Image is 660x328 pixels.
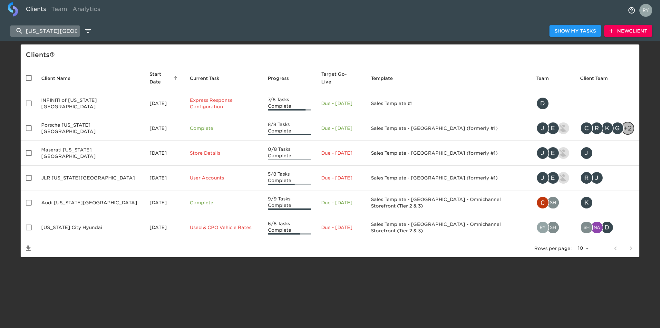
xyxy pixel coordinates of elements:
[366,116,531,141] td: Sales Template - [GEOGRAPHIC_DATA] (formerly #1)
[580,122,634,135] div: chuck.obrien@aristocratmotors.com, RGupta@dealersocket.com, kate.crockett@SoaveAuto.com, gary.fis...
[268,74,297,82] span: Progress
[36,190,144,215] td: Audi [US_STATE][GEOGRAPHIC_DATA]
[190,97,257,110] p: Express Response Configuration
[580,171,593,184] div: R
[580,196,593,209] div: K
[190,74,219,82] span: This is the next Task in this Hub that should be completed
[534,245,572,252] p: Rows per page:
[190,125,257,131] p: Complete
[366,91,531,116] td: Sales Template #1
[621,122,634,135] div: + 2
[601,122,614,135] div: K
[580,147,634,159] div: jponziani@dealerinspire.com
[144,91,184,116] td: [DATE]
[36,166,144,190] td: JLR [US_STATE][GEOGRAPHIC_DATA]
[604,25,652,37] button: NewClient
[558,122,569,134] img: kevin.lo@roadster.com
[144,141,184,166] td: [DATE]
[144,116,184,141] td: [DATE]
[26,50,637,60] div: Client s
[144,215,184,240] td: [DATE]
[144,166,184,190] td: [DATE]
[536,147,570,159] div: justin.gervais@roadster.com, eric.petor@roadster.com, kevin.lo@roadster.com
[580,196,634,209] div: karl@molleautogroup.com
[36,91,144,116] td: INFINITI of [US_STATE][GEOGRAPHIC_DATA]
[536,97,570,110] div: danny@roadster.com
[555,27,596,35] span: Show My Tasks
[591,222,603,233] img: naresh.bodla@cdk.com
[190,175,257,181] p: User Accounts
[580,171,634,184] div: RGupta@dealersocket.com, jsirna@aristocratmotors.com
[547,222,559,233] img: shashikar.shamboor@cdk.com
[558,172,569,184] img: kevin.lo@roadster.com
[144,190,184,215] td: [DATE]
[639,4,652,17] img: Profile
[547,197,559,208] img: shresta.mandala@cdk.com
[23,2,49,18] a: Clients
[10,25,80,37] input: search
[263,215,316,240] td: 6/8 Tasks Complete
[263,91,316,116] td: 7/8 Tasks Complete
[263,116,316,141] td: 8/8 Tasks Complete
[366,190,531,215] td: Sales Template - [GEOGRAPHIC_DATA] - Omnichannel Storefront (Tier 2 & 3)
[321,100,361,107] p: Due - [DATE]
[547,147,559,159] div: E
[263,190,316,215] td: 9/9 Tasks Complete
[36,215,144,240] td: [US_STATE] City Hyundai
[536,97,549,110] div: D
[536,171,549,184] div: J
[580,221,634,234] div: shashikar.shamboor@cdk.com, naresh.bodla@cdk.com, dyoung@kansascityhyundai.com
[536,147,549,159] div: J
[21,65,639,257] table: enhanced table
[82,25,93,36] button: edit
[36,116,144,141] td: Porsche [US_STATE][GEOGRAPHIC_DATA]
[609,27,647,35] span: New Client
[321,125,361,131] p: Due - [DATE]
[536,196,570,209] div: christopher.mccarthy@roadster.com, shresta.mandala@cdk.com
[190,224,257,231] p: Used & CPO Vehicle Rates
[321,175,361,181] p: Due - [DATE]
[371,74,401,82] span: Template
[580,74,616,82] span: Client Team
[8,2,18,16] img: logo
[580,147,593,159] div: J
[21,241,36,256] button: Save List
[574,244,591,253] select: rows per page
[150,70,179,86] span: Start Date
[49,2,70,18] a: Team
[536,122,570,135] div: justin.gervais@roadster.com, eric.petor@roadster.com, kevin.lo@roadster.com
[536,171,570,184] div: justin.gervais@roadster.com, eric.petor@roadster.com, kevin.lo@roadster.com
[537,197,548,208] img: christopher.mccarthy@roadster.com
[321,70,352,86] span: Calculated based on the start date and the duration of all Tasks contained in this Hub.
[321,70,361,86] span: Target Go-Live
[536,74,557,82] span: Team
[580,122,593,135] div: C
[536,221,570,234] div: ryan.dale@roadster.com, shashikar.shamboor@cdk.com
[611,122,624,135] div: G
[590,171,603,184] div: J
[41,74,79,82] span: Client Name
[537,222,548,233] img: ryan.dale@roadster.com
[549,25,601,37] button: Show My Tasks
[590,122,603,135] div: R
[190,150,257,156] p: Store Details
[70,2,103,18] a: Analytics
[263,141,316,166] td: 0/8 Tasks Complete
[366,215,531,240] td: Sales Template - [GEOGRAPHIC_DATA] - Omnichannel Storefront (Tier 2 & 3)
[321,150,361,156] p: Due - [DATE]
[321,224,361,231] p: Due - [DATE]
[581,222,592,233] img: shashikar.shamboor@cdk.com
[558,147,569,159] img: kevin.lo@roadster.com
[50,52,55,57] svg: This is a list of all of your clients and clients shared with you
[36,141,144,166] td: Maserati [US_STATE][GEOGRAPHIC_DATA]
[190,199,257,206] p: Complete
[366,141,531,166] td: Sales Template - [GEOGRAPHIC_DATA] (formerly #1)
[263,166,316,190] td: 5/8 Tasks Complete
[547,122,559,135] div: E
[366,166,531,190] td: Sales Template - [GEOGRAPHIC_DATA] (formerly #1)
[547,171,559,184] div: E
[536,122,549,135] div: J
[624,3,639,18] button: notifications
[601,221,614,234] div: D
[321,199,361,206] p: Due - [DATE]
